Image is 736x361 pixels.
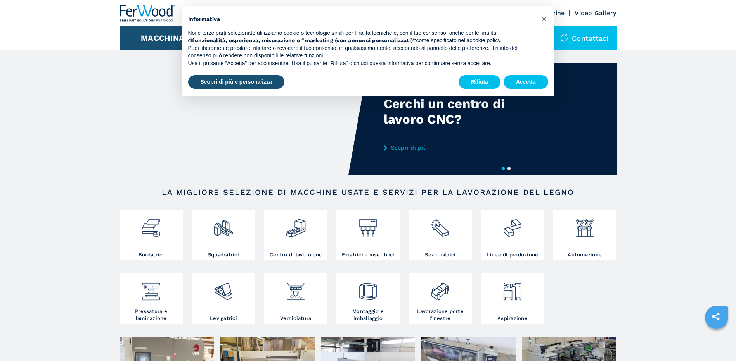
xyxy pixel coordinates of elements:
[553,210,616,260] a: Automazione
[342,251,395,258] h3: Foratrici - inseritrici
[487,251,539,258] h3: Linee di produzione
[338,308,397,322] h3: Montaggio e imballaggio
[507,167,511,170] button: 2
[270,251,322,258] h3: Centro di lavoro cnc
[213,212,234,238] img: squadratrici_2.png
[542,14,546,23] span: ×
[120,210,183,260] a: Bordatrici
[481,210,544,260] a: Linee di produzione
[409,273,472,324] a: Lavorazione porte finestre
[141,275,161,302] img: pressa-strettoia.png
[411,308,470,322] h3: Lavorazione porte finestre
[280,315,311,322] h3: Verniciatura
[502,275,523,302] img: aspirazione_1.png
[552,26,617,50] div: Contattaci
[192,37,416,43] strong: funzionalità, esperienza, misurazione e “marketing (con annunci personalizzati)”
[122,308,181,322] h3: Pressatura e laminazione
[141,33,192,43] button: Macchinari
[264,273,327,324] a: Verniciatura
[145,187,592,197] h2: LA MIGLIORE SELEZIONE DI MACCHINE USATE E SERVIZI PER LA LAVORAZIONE DEL LEGNO
[560,34,568,42] img: Contattaci
[188,60,536,67] p: Usa il pulsante “Accetta” per acconsentire. Usa il pulsante “Rifiuta” o chiudi questa informativa...
[188,75,284,89] button: Scopri di più e personalizza
[139,251,164,258] h3: Bordatrici
[469,37,500,43] a: cookie policy
[706,307,726,326] a: sharethis
[384,144,536,151] a: Scopri di più
[575,9,616,17] a: Video Gallery
[409,210,472,260] a: Sezionatrici
[141,212,161,238] img: bordatrici_1.png
[459,75,500,89] button: Rifiuta
[538,12,551,25] button: Chiudi questa informativa
[213,275,234,302] img: levigatrici_2.png
[575,212,595,238] img: automazione.png
[286,275,306,302] img: verniciatura_1.png
[120,63,368,175] video: Your browser does not support the video tag.
[504,75,548,89] button: Accetta
[502,212,523,238] img: linee_di_produzione_2.png
[286,212,306,238] img: centro_di_lavoro_cnc_2.png
[430,212,450,238] img: sezionatrici_2.png
[208,251,239,258] h3: Squadratrici
[358,212,378,238] img: foratrici_inseritrici_2.png
[188,45,536,60] p: Puoi liberamente prestare, rifiutare o revocare il tuo consenso, in qualsiasi momento, accedendo ...
[192,273,255,324] a: Levigatrici
[120,5,176,22] img: Ferwood
[430,275,450,302] img: lavorazione_porte_finestre_2.png
[703,326,730,355] iframe: Chat
[502,167,505,170] button: 1
[264,210,327,260] a: Centro di lavoro cnc
[481,273,544,324] a: Aspirazione
[497,315,528,322] h3: Aspirazione
[336,273,399,324] a: Montaggio e imballaggio
[188,15,536,23] h2: Informativa
[425,251,455,258] h3: Sezionatrici
[358,275,378,302] img: montaggio_imballaggio_2.png
[210,315,237,322] h3: Levigatrici
[336,210,399,260] a: Foratrici - inseritrici
[188,29,536,45] p: Noi e terze parti selezionate utilizziamo cookie o tecnologie simili per finalità tecniche e, con...
[192,210,255,260] a: Squadratrici
[568,251,602,258] h3: Automazione
[120,273,183,324] a: Pressatura e laminazione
